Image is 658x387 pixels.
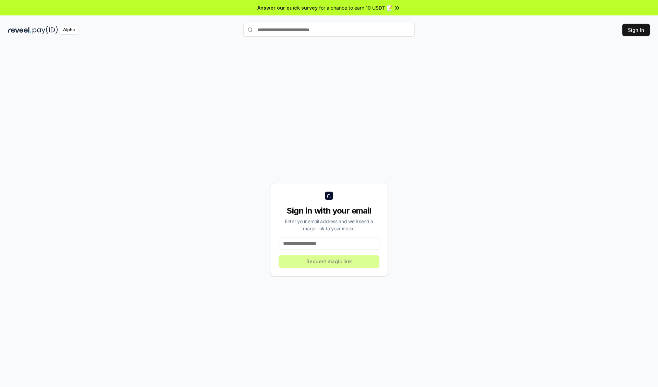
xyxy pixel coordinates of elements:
img: pay_id [33,26,58,34]
div: Enter your email address and we’ll send a magic link to your inbox. [279,218,379,232]
button: Sign In [622,24,650,36]
img: logo_small [325,192,333,200]
span: Answer our quick survey [257,4,318,11]
div: Sign in with your email [279,205,379,216]
img: reveel_dark [8,26,31,34]
div: Alpha [59,26,78,34]
span: for a chance to earn 10 USDT 📝 [319,4,392,11]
